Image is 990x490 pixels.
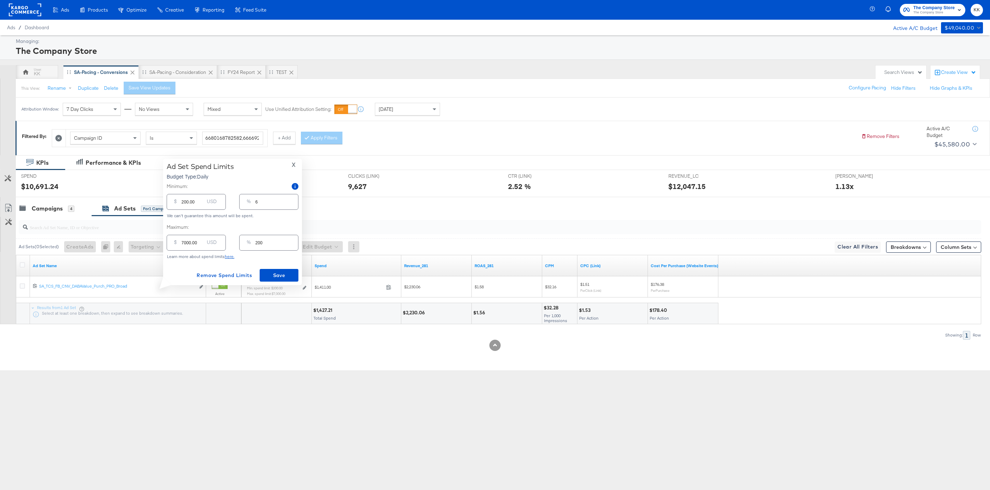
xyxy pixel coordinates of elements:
button: Remove Filters [861,133,899,140]
sub: Per Purchase [651,288,669,293]
span: Reporting [203,7,224,13]
div: Performance & KPIs [86,159,141,167]
div: 4 [68,206,74,212]
div: $178.40 [649,307,669,314]
a: Revenue_281 [404,263,469,269]
span: Is [150,135,154,141]
button: Delete [104,85,118,92]
button: Remove Spend Limits [194,269,255,282]
button: Save [260,269,298,282]
span: Campaign ID [74,135,102,141]
div: SA-Pacing - Consideration [149,69,206,76]
button: + Add [273,132,296,144]
span: 7 Day Clicks [67,106,93,112]
div: TEST [276,69,287,76]
div: Create View [941,69,976,76]
div: KK [34,70,40,77]
div: Attribution Window: [21,107,59,112]
div: Showing: [945,333,963,338]
a: here. [225,254,234,259]
button: $45,580.00 [932,139,978,150]
div: % [244,197,254,209]
button: $49,040.00 [941,22,983,33]
div: Active A/C Budget [886,22,938,33]
a: The average cost you've paid to have 1,000 impressions of your ad. [545,263,575,269]
div: $32.28 [544,304,561,311]
span: Dashboard [25,25,49,30]
div: $ [171,238,180,250]
div: This View: [21,86,40,91]
sub: Min. spend limit: $200.00 [247,286,283,290]
span: [PERSON_NAME] [835,173,888,180]
button: Breakdowns [886,241,931,253]
span: CLICKS (LINK) [348,173,401,180]
div: KPIs [36,159,49,167]
div: SA_TCS_FB_CNV_DABAValue_Purch_PRO_Broad [39,283,195,289]
div: $12,047.15 [668,181,706,191]
span: Total Spend [314,315,336,321]
span: $1,411.00 [315,284,383,290]
label: Use Unified Attribution Setting: [265,106,332,113]
button: Hide Graphs & KPIs [930,85,972,92]
a: ROAS_281 [475,263,539,269]
div: 2.52 % [508,181,531,191]
div: $49,040.00 [945,24,974,32]
span: / [15,25,25,30]
div: Filtered By: [22,133,47,140]
div: Drag to reorder tab [221,70,224,74]
button: Rename [43,82,79,95]
div: $1.56 [473,309,487,316]
span: Ads [7,25,15,30]
span: $1.58 [475,284,484,289]
span: Ads [61,7,69,13]
div: Row [972,333,981,338]
span: X [292,160,296,170]
div: Drag to reorder tab [67,70,71,74]
sub: Max. spend limit : $7,000.00 [247,291,285,296]
label: Minimum: [167,183,188,190]
div: Managing: [16,38,981,45]
div: Learn more about spend limits [167,254,298,259]
label: Maximum: [167,224,298,231]
div: $ [171,197,180,209]
div: $2,230.06 [403,309,427,316]
span: Save [262,271,296,280]
span: Remove Spend Limits [197,271,252,280]
div: Ad Sets [114,205,136,213]
span: Mixed [208,106,221,112]
span: $1.51 [580,282,589,287]
p: Budget Type: Daily [167,173,234,180]
div: % [244,238,254,250]
button: The Company StoreThe Company Store [900,4,965,16]
div: FY24 Report [228,69,255,76]
span: KK [973,6,980,14]
span: Products [88,7,108,13]
div: Active A/C Budget [927,125,965,138]
button: Hide Filters [891,85,916,92]
span: The Company Store [913,4,955,12]
label: Active [212,291,228,296]
div: 1 [963,331,970,340]
div: USD [204,197,219,209]
div: Ad Sets ( 0 Selected) [19,244,59,250]
span: $32.16 [545,284,556,289]
span: No Views [139,106,160,112]
span: REVENUE_LC [668,173,721,180]
div: $45,580.00 [934,139,970,150]
div: $1.53 [579,307,593,314]
div: The Company Store [16,45,981,57]
a: The total amount spent to date. [315,263,398,269]
span: The Company Store [913,10,955,15]
a: Your Ad Set name. [33,263,203,269]
span: [DATE] [379,106,393,112]
a: SA_TCS_FB_CNV_DABAValue_Purch_PRO_Broad [39,283,195,291]
span: CTR (LINK) [508,173,561,180]
span: Per Action [579,315,599,321]
div: Ad Set Spend Limits [167,162,234,171]
div: SA-Pacing - Conversions [74,69,128,76]
button: Clear All Filters [835,241,881,253]
div: 0 [101,241,114,252]
span: Per Action [650,315,669,321]
div: Drag to reorder tab [142,70,146,74]
div: Search Views [884,69,923,76]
